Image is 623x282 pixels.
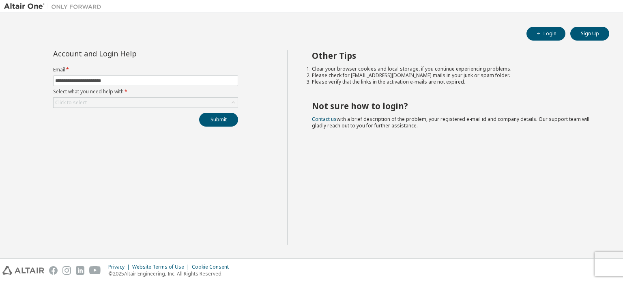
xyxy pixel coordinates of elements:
[192,264,234,270] div: Cookie Consent
[312,116,589,129] span: with a brief description of the problem, your registered e-mail id and company details. Our suppo...
[312,50,595,61] h2: Other Tips
[108,264,132,270] div: Privacy
[312,79,595,85] li: Please verify that the links in the activation e-mails are not expired.
[312,66,595,72] li: Clear your browser cookies and local storage, if you continue experiencing problems.
[312,101,595,111] h2: Not sure how to login?
[312,72,595,79] li: Please check for [EMAIL_ADDRESS][DOMAIN_NAME] mails in your junk or spam folder.
[570,27,609,41] button: Sign Up
[49,266,58,275] img: facebook.svg
[4,2,105,11] img: Altair One
[132,264,192,270] div: Website Terms of Use
[53,67,238,73] label: Email
[62,266,71,275] img: instagram.svg
[76,266,84,275] img: linkedin.svg
[53,50,201,57] div: Account and Login Help
[53,88,238,95] label: Select what you need help with
[199,113,238,127] button: Submit
[89,266,101,275] img: youtube.svg
[312,116,337,123] a: Contact us
[526,27,565,41] button: Login
[2,266,44,275] img: altair_logo.svg
[55,99,87,106] div: Click to select
[54,98,238,108] div: Click to select
[108,270,234,277] p: © 2025 Altair Engineering, Inc. All Rights Reserved.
